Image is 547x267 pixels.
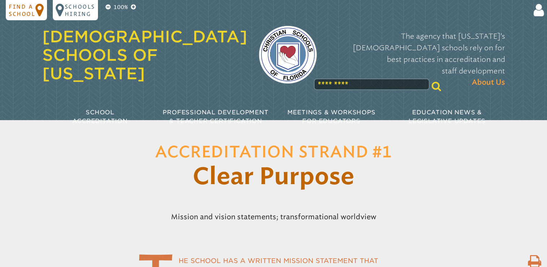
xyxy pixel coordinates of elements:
[163,109,268,124] span: Professional Development & Teacher Certification
[409,109,486,124] span: Education News & Legislative Updates
[259,26,317,84] img: csf-logo-web-colors.png
[72,109,127,124] span: School Accreditation
[472,77,505,88] span: About Us
[122,208,426,225] p: Mission and vision statements; transformational worldview
[287,109,376,124] span: Meetings & Workshops for Educators
[328,30,505,88] p: The agency that [US_STATE]’s [DEMOGRAPHIC_DATA] schools rely on for best practices in accreditati...
[42,27,247,83] a: [DEMOGRAPHIC_DATA] Schools of [US_STATE]
[65,3,95,17] p: Schools Hiring
[155,145,392,161] span: Accreditation Strand #1
[112,3,129,12] p: 100%
[193,166,354,189] span: Clear Purpose
[9,3,35,17] p: Find a school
